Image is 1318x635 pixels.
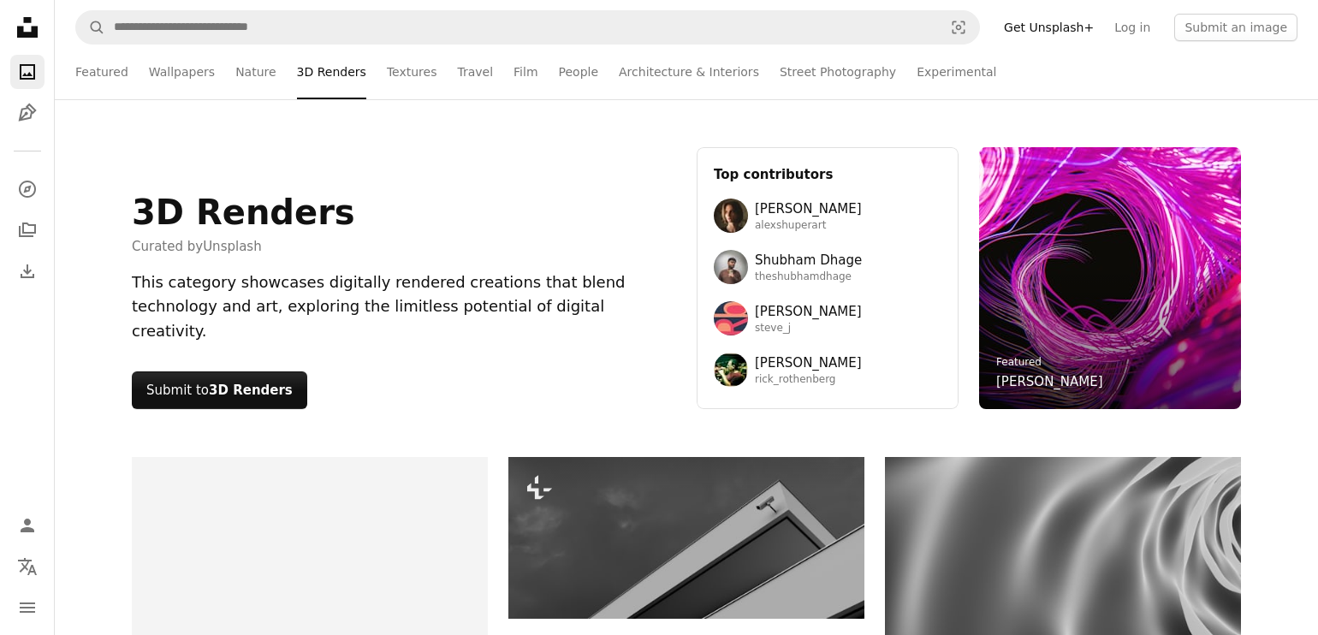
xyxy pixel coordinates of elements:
img: Avatar of user Alex Shuper [714,199,748,233]
span: Curated by [132,236,355,257]
button: Search Unsplash [76,11,105,44]
img: Security camera on a building corner. [508,457,864,619]
a: Featured [75,45,128,99]
img: Avatar of user Rick Rothenberg [714,353,748,387]
a: Nature [235,45,276,99]
span: theshubhamdhage [755,270,862,284]
img: Avatar of user Shubham Dhage [714,250,748,284]
a: Avatar of user Shubham DhageShubham Dhagetheshubhamdhage [714,250,941,284]
a: Featured [996,356,1042,368]
form: Find visuals sitewide [75,10,980,45]
a: People [559,45,599,99]
a: Travel [457,45,493,99]
a: Security camera on a building corner. [508,530,864,545]
h1: 3D Renders [132,192,355,233]
a: Collections [10,213,45,247]
a: Get Unsplash+ [994,14,1104,41]
img: Avatar of user Steve Johnson [714,301,748,335]
button: Menu [10,590,45,625]
a: Film [514,45,537,99]
a: [PERSON_NAME] [996,371,1103,392]
a: Log in / Sign up [10,508,45,543]
span: rick_rothenberg [755,373,862,387]
span: steve_j [755,322,862,335]
span: [PERSON_NAME] [755,199,862,219]
a: Unsplash [203,239,262,254]
a: Avatar of user Rick Rothenberg[PERSON_NAME]rick_rothenberg [714,353,941,387]
a: Photos [10,55,45,89]
a: Download History [10,254,45,288]
button: Submit to3D Renders [132,371,307,409]
a: Experimental [917,45,996,99]
div: This category showcases digitally rendered creations that blend technology and art, exploring the... [132,270,676,344]
a: Architecture & Interiors [619,45,759,99]
a: Abstract grayscale swirling light patterns [885,543,1241,558]
a: Textures [387,45,437,99]
h3: Top contributors [714,164,941,185]
span: [PERSON_NAME] [755,353,862,373]
a: Explore [10,172,45,206]
span: Shubham Dhage [755,250,862,270]
button: Language [10,549,45,584]
span: [PERSON_NAME] [755,301,862,322]
button: Visual search [938,11,979,44]
button: Submit an image [1174,14,1297,41]
a: Avatar of user Steve Johnson[PERSON_NAME]steve_j [714,301,941,335]
a: Home — Unsplash [10,10,45,48]
a: Avatar of user Alex Shuper[PERSON_NAME]alexshuperart [714,199,941,233]
a: Log in [1104,14,1161,41]
a: Street Photography [780,45,896,99]
span: alexshuperart [755,219,862,233]
a: Illustrations [10,96,45,130]
strong: 3D Renders [209,383,293,398]
a: Wallpapers [149,45,215,99]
